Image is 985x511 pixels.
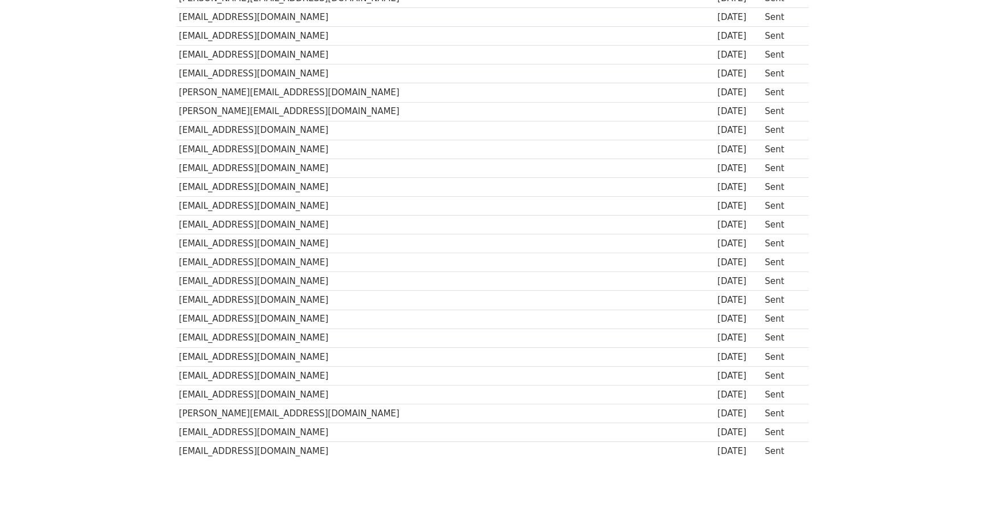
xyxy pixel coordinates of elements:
[176,442,426,461] td: [EMAIL_ADDRESS][DOMAIN_NAME]
[718,275,760,288] div: [DATE]
[176,83,426,102] td: [PERSON_NAME][EMAIL_ADDRESS][DOMAIN_NAME]
[176,310,426,328] td: [EMAIL_ADDRESS][DOMAIN_NAME]
[718,256,760,269] div: [DATE]
[176,385,426,404] td: [EMAIL_ADDRESS][DOMAIN_NAME]
[718,105,760,118] div: [DATE]
[176,46,426,64] td: [EMAIL_ADDRESS][DOMAIN_NAME]
[762,310,803,328] td: Sent
[176,140,426,159] td: [EMAIL_ADDRESS][DOMAIN_NAME]
[176,121,426,140] td: [EMAIL_ADDRESS][DOMAIN_NAME]
[176,404,426,423] td: [PERSON_NAME][EMAIL_ADDRESS][DOMAIN_NAME]
[718,294,760,307] div: [DATE]
[718,11,760,24] div: [DATE]
[718,162,760,175] div: [DATE]
[762,216,803,234] td: Sent
[718,67,760,80] div: [DATE]
[762,234,803,253] td: Sent
[176,366,426,385] td: [EMAIL_ADDRESS][DOMAIN_NAME]
[762,27,803,46] td: Sent
[176,272,426,291] td: [EMAIL_ADDRESS][DOMAIN_NAME]
[762,253,803,272] td: Sent
[176,64,426,83] td: [EMAIL_ADDRESS][DOMAIN_NAME]
[176,159,426,177] td: [EMAIL_ADDRESS][DOMAIN_NAME]
[718,370,760,383] div: [DATE]
[718,86,760,99] div: [DATE]
[762,442,803,461] td: Sent
[718,331,760,344] div: [DATE]
[762,385,803,404] td: Sent
[718,143,760,156] div: [DATE]
[718,351,760,364] div: [DATE]
[762,121,803,140] td: Sent
[718,426,760,439] div: [DATE]
[762,404,803,423] td: Sent
[762,46,803,64] td: Sent
[718,218,760,232] div: [DATE]
[762,366,803,385] td: Sent
[718,388,760,401] div: [DATE]
[762,328,803,347] td: Sent
[762,83,803,102] td: Sent
[176,216,426,234] td: [EMAIL_ADDRESS][DOMAIN_NAME]
[762,291,803,310] td: Sent
[762,272,803,291] td: Sent
[176,423,426,442] td: [EMAIL_ADDRESS][DOMAIN_NAME]
[176,253,426,272] td: [EMAIL_ADDRESS][DOMAIN_NAME]
[718,237,760,250] div: [DATE]
[176,197,426,216] td: [EMAIL_ADDRESS][DOMAIN_NAME]
[718,48,760,62] div: [DATE]
[176,347,426,366] td: [EMAIL_ADDRESS][DOMAIN_NAME]
[718,30,760,43] div: [DATE]
[762,423,803,442] td: Sent
[762,8,803,27] td: Sent
[718,407,760,420] div: [DATE]
[176,177,426,196] td: [EMAIL_ADDRESS][DOMAIN_NAME]
[762,177,803,196] td: Sent
[928,456,985,511] iframe: Chat Widget
[762,102,803,121] td: Sent
[176,27,426,46] td: [EMAIL_ADDRESS][DOMAIN_NAME]
[718,200,760,213] div: [DATE]
[762,197,803,216] td: Sent
[718,124,760,137] div: [DATE]
[176,328,426,347] td: [EMAIL_ADDRESS][DOMAIN_NAME]
[762,159,803,177] td: Sent
[176,8,426,27] td: [EMAIL_ADDRESS][DOMAIN_NAME]
[176,291,426,310] td: [EMAIL_ADDRESS][DOMAIN_NAME]
[176,102,426,121] td: [PERSON_NAME][EMAIL_ADDRESS][DOMAIN_NAME]
[762,64,803,83] td: Sent
[718,313,760,326] div: [DATE]
[762,347,803,366] td: Sent
[176,234,426,253] td: [EMAIL_ADDRESS][DOMAIN_NAME]
[718,445,760,458] div: [DATE]
[718,181,760,194] div: [DATE]
[762,140,803,159] td: Sent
